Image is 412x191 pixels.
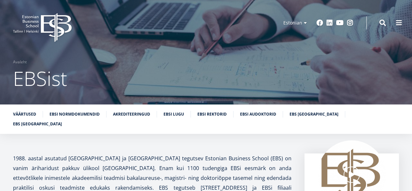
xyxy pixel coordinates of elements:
a: EBSi normdokumendid [50,111,100,118]
a: Väärtused [13,111,36,118]
a: EBSi audoktorid [240,111,276,118]
a: EBS [GEOGRAPHIC_DATA] [13,121,62,127]
a: Linkedin [326,20,333,26]
a: EBSi rektorid [197,111,227,118]
a: Instagram [347,20,353,26]
a: Avaleht [13,59,27,65]
a: EBSi lugu [163,111,184,118]
a: Youtube [336,20,344,26]
a: EBS [GEOGRAPHIC_DATA] [290,111,338,118]
a: Akrediteeringud [113,111,150,118]
span: EBSist [13,65,67,92]
a: Facebook [317,20,323,26]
